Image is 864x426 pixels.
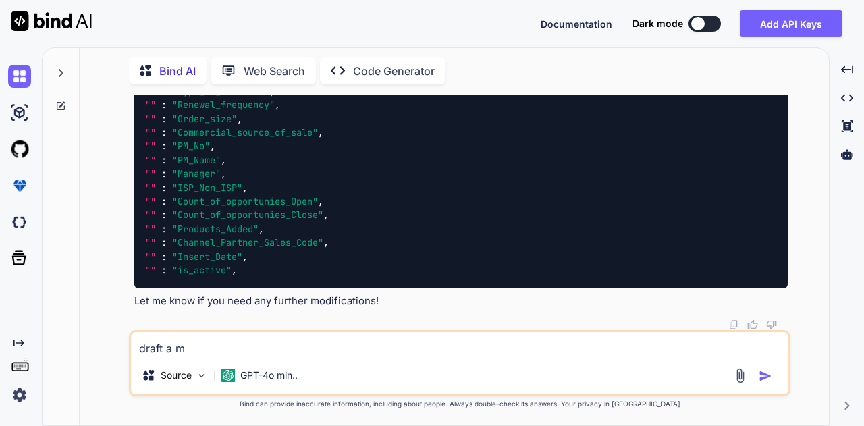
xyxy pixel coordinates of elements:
[161,113,167,125] span: :
[159,63,196,79] p: Bind AI
[318,195,323,207] span: ,
[259,223,264,235] span: ,
[747,319,758,330] img: like
[11,11,92,31] img: Bind AI
[221,168,226,180] span: ,
[161,236,167,248] span: :
[8,138,31,161] img: githubLight
[242,250,248,263] span: ,
[210,140,215,153] span: ,
[541,17,612,31] button: Documentation
[8,211,31,234] img: darkCloudIdeIcon
[161,223,167,235] span: :
[172,236,323,248] span: "Channel_Partner_Sales_Code"
[145,126,156,138] span: ""
[145,250,156,263] span: ""
[240,369,298,382] p: GPT-4o min..
[145,140,156,153] span: ""
[766,319,777,330] img: dislike
[244,63,305,79] p: Web Search
[237,113,242,125] span: ,
[172,140,210,153] span: "PM_No"
[172,154,221,166] span: "PM_Name"
[161,140,167,153] span: :
[172,99,275,111] span: "Renewal_frequency"
[732,368,748,383] img: attachment
[161,126,167,138] span: :
[232,264,237,276] span: ,
[318,126,323,138] span: ,
[145,154,156,166] span: ""
[172,126,318,138] span: "Commercial_source_of_sale"
[129,399,790,409] p: Bind can provide inaccurate information, including about people. Always double-check its answers....
[145,209,156,221] span: ""
[759,369,772,383] img: icon
[728,319,739,330] img: copy
[131,332,788,356] textarea: draft a m
[161,264,167,276] span: :
[196,370,207,381] img: Pick Models
[145,236,156,248] span: ""
[172,113,237,125] span: "Order_size"
[172,264,232,276] span: "is_active"
[161,250,167,263] span: :
[145,195,156,207] span: ""
[161,209,167,221] span: :
[161,195,167,207] span: :
[145,182,156,194] span: ""
[145,113,156,125] span: ""
[145,223,156,235] span: ""
[145,99,156,111] span: ""
[242,182,248,194] span: ,
[8,174,31,197] img: premium
[221,369,235,382] img: GPT-4o mini
[145,168,156,180] span: ""
[740,10,842,37] button: Add API Keys
[145,264,156,276] span: ""
[172,209,323,221] span: "Count_of_opportunies_Close"
[353,63,435,79] p: Code Generator
[172,168,221,180] span: "Manager"
[8,383,31,406] img: settings
[172,195,318,207] span: "Count_of_opportunies_Open"
[541,18,612,30] span: Documentation
[172,250,242,263] span: "Insert_Date"
[134,294,788,309] p: Let me know if you need any further modifications!
[323,209,329,221] span: ,
[323,236,329,248] span: ,
[161,168,167,180] span: :
[8,65,31,88] img: chat
[161,369,192,382] p: Source
[275,99,280,111] span: ,
[161,182,167,194] span: :
[221,154,226,166] span: ,
[172,182,242,194] span: "ISP_Non_ISP"
[161,154,167,166] span: :
[632,17,683,30] span: Dark mode
[172,223,259,235] span: "Products_Added"
[161,99,167,111] span: :
[8,101,31,124] img: ai-studio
